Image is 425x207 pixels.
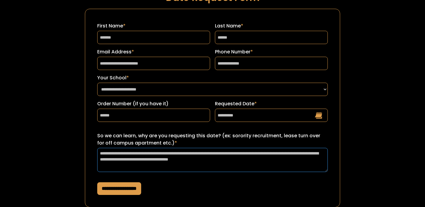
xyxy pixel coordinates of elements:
label: First Name [97,22,210,30]
label: Phone Number [215,48,328,56]
label: Last Name [215,22,328,30]
label: So we can learn, why are you requesting this date? (ex: sorority recruitment, lease turn over for... [97,132,327,147]
label: Your School [97,74,327,81]
label: Requested Date [215,100,328,107]
label: Order Number (if you have it) [97,100,210,107]
label: Email Address [97,48,210,56]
